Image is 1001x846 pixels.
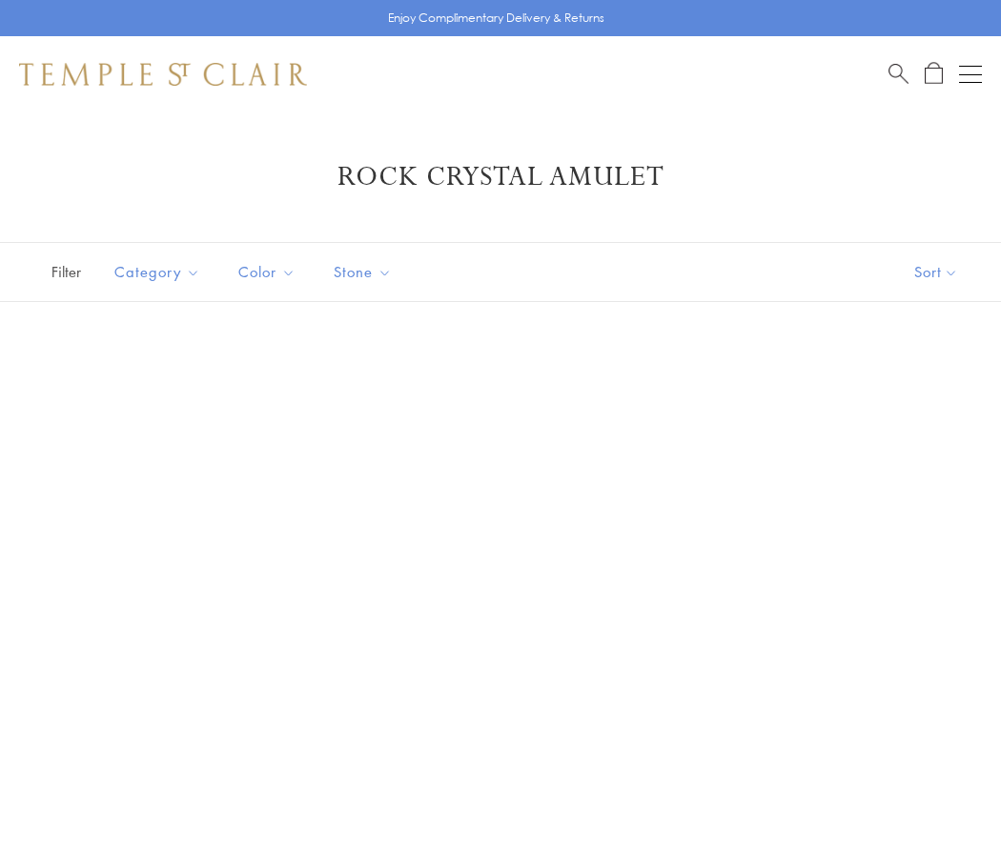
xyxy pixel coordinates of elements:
[19,63,307,86] img: Temple St. Clair
[229,260,310,284] span: Color
[319,251,406,293] button: Stone
[324,260,406,284] span: Stone
[925,62,943,86] a: Open Shopping Bag
[388,9,604,28] p: Enjoy Complimentary Delivery & Returns
[224,251,310,293] button: Color
[48,160,953,194] h1: Rock Crystal Amulet
[889,62,909,86] a: Search
[100,251,214,293] button: Category
[871,243,1001,301] button: Show sort by
[959,63,982,86] button: Open navigation
[105,260,214,284] span: Category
